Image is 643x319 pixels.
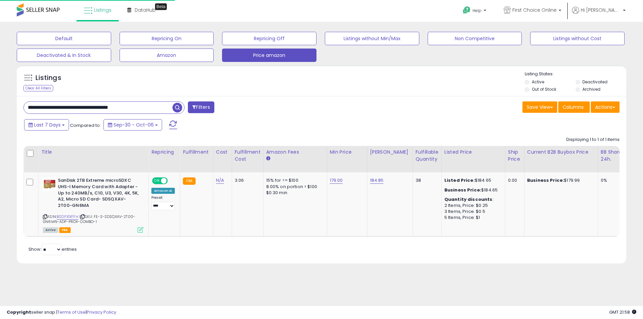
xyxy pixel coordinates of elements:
[525,71,626,77] p: Listing States:
[330,149,364,156] div: Min Price
[444,196,500,203] div: :
[216,149,229,156] div: Cost
[444,209,500,215] div: 3 Items, Price: $0.5
[103,119,162,131] button: Sep-30 - Oct-06
[222,32,316,45] button: Repricing Off
[17,32,111,45] button: Default
[183,177,195,185] small: FBA
[41,149,146,156] div: Title
[216,177,224,184] a: N/A
[581,7,621,13] span: Hi [PERSON_NAME]
[601,149,625,163] div: BB Share 24h.
[473,8,482,13] span: Help
[370,149,410,156] div: [PERSON_NAME]
[444,187,481,193] b: Business Price:
[114,122,154,128] span: Sep-30 - Oct-06
[527,177,593,183] div: $179.99
[532,86,556,92] label: Out of Stock
[266,190,322,196] div: $0.30 min
[522,101,557,113] button: Save View
[512,7,557,13] span: First Choice Online
[155,3,167,10] div: Tooltip anchor
[416,149,439,163] div: Fulfillable Quantity
[462,6,471,14] i: Get Help
[428,32,522,45] button: Non Competitive
[444,177,500,183] div: $184.65
[23,85,53,91] div: Clear All Filters
[183,149,210,156] div: Fulfillment
[266,149,324,156] div: Amazon Fees
[527,149,595,156] div: Current B2B Buybox Price
[34,122,61,128] span: Last 7 Days
[563,104,584,110] span: Columns
[266,177,322,183] div: 15% for <= $100
[28,246,77,252] span: Show: entries
[135,7,156,13] span: DataHub
[582,79,608,85] label: Deactivated
[508,149,521,163] div: Ship Price
[94,7,112,13] span: Listings
[444,215,500,221] div: 5 Items, Price: $1
[325,32,419,45] button: Listings without Min/Max
[530,32,625,45] button: Listings without Cost
[444,196,493,203] b: Quantity discounts
[151,188,175,194] div: Amazon AI
[444,187,500,193] div: $184.65
[444,149,502,156] div: Listed Price
[120,49,214,62] button: Amazon
[266,184,322,190] div: 8.00% on portion > $100
[558,101,590,113] button: Columns
[572,7,626,22] a: Hi [PERSON_NAME]
[24,119,69,131] button: Last 7 Days
[151,195,175,211] div: Preset:
[120,32,214,45] button: Repricing On
[43,227,58,233] span: All listings currently available for purchase on Amazon
[566,137,620,143] div: Displaying 1 to 1 of 1 items
[582,86,600,92] label: Archived
[70,122,101,129] span: Compared to:
[235,177,258,183] div: 3.06
[601,177,623,183] div: 0%
[151,149,177,156] div: Repricing
[370,177,384,184] a: 184.85
[444,203,500,209] div: 2 Items, Price: $0.25
[330,177,343,184] a: 179.00
[266,156,270,162] small: Amazon Fees.
[444,177,475,183] b: Listed Price:
[222,49,316,62] button: Price amazon
[532,79,544,85] label: Active
[167,178,177,184] span: OFF
[527,177,564,183] b: Business Price:
[43,214,135,224] span: | SKU: FE-S-SDSQXAV-2T00-GN6MN-ADP-PROX-COMBO-1
[57,214,78,220] a: B0DFX1XFFH
[235,149,261,163] div: Fulfillment Cost
[457,1,493,22] a: Help
[58,177,139,210] b: SanDisk 2TB Extreme microSDXC UHS-I Memory Card with Adapter - Up to 240MB/s, C10, U3, V30, 4K, 5...
[591,101,620,113] button: Actions
[153,178,161,184] span: ON
[17,49,111,62] button: Deactivated & In Stock
[416,177,436,183] div: 38
[508,177,519,183] div: 0.00
[43,177,56,191] img: 4170VVqsfrL._SL40_.jpg
[59,227,71,233] span: FBA
[35,73,61,83] h5: Listings
[43,177,143,232] div: ASIN:
[188,101,214,113] button: Filters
